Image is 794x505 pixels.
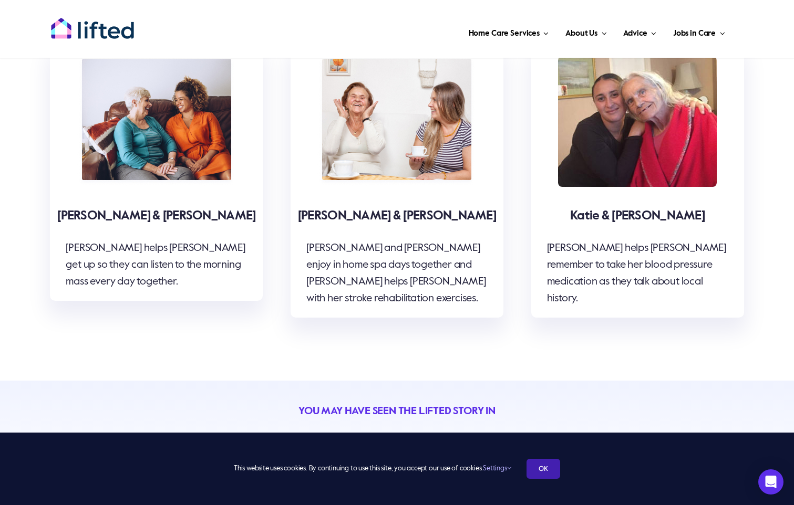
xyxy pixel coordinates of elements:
[168,16,728,47] nav: Main Menu
[531,208,744,224] h3: Katie & [PERSON_NAME]
[466,16,552,47] a: Home Care Services
[317,56,476,187] img: Approved_Evelina and Elenor
[547,240,728,307] p: [PERSON_NAME] helps [PERSON_NAME] remember to take her blood pressure medication as they talk abo...
[483,465,511,472] a: Settings
[291,208,503,224] h3: [PERSON_NAME] & [PERSON_NAME]
[620,16,659,47] a: Advice
[77,56,236,187] img: Approved_chelsea and Gladys
[758,469,783,495] div: Open Intercom Messenger
[50,208,263,224] h3: [PERSON_NAME] & [PERSON_NAME]
[50,17,135,28] a: lifted-logo
[565,25,597,42] span: About Us
[527,459,560,479] a: OK
[298,406,496,417] span: YOU MAY HAVE SEEN THE LIFTED STORY IN
[673,25,716,42] span: Jobs in Care
[562,16,610,47] a: About Us
[234,460,511,477] span: This website uses cookies. By continuing to use this site, you accept our use of cookies.
[66,240,247,290] p: [PERSON_NAME] helps [PERSON_NAME] get up so they can listen to the morning mass every day together.
[306,240,488,307] p: [PERSON_NAME] and [PERSON_NAME] enjoy in home spa days together and [PERSON_NAME] helps [PERSON_N...
[623,25,647,42] span: Advice
[670,16,728,47] a: Jobs in Care
[469,25,540,42] span: Home Care Services
[558,56,717,187] img: PHOTO-2021-01-28-17-38-35-3-(1)-1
